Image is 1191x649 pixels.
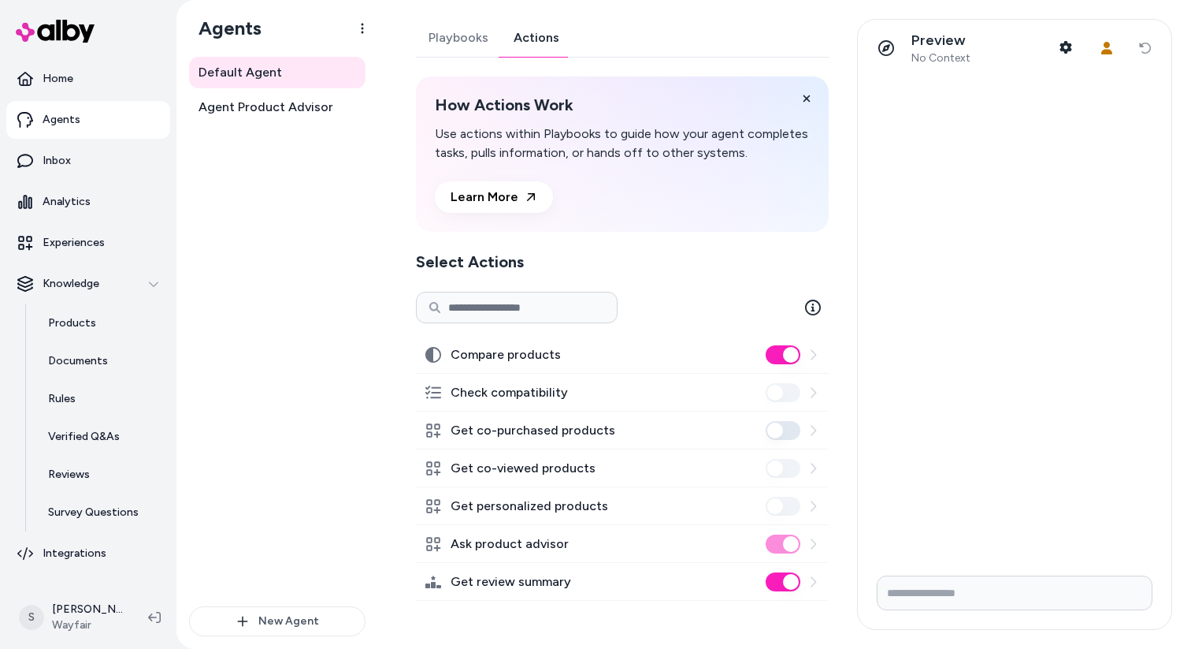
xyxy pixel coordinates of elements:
p: Experiences [43,235,105,251]
input: Write your prompt here [877,576,1152,610]
p: Verified Q&As [48,429,120,445]
a: Actions [501,19,572,57]
a: Inbox [6,142,170,180]
span: No Context [911,51,970,65]
a: Documents [32,342,170,380]
a: Agent Product Advisor [189,91,365,123]
button: Knowledge [6,265,170,303]
p: Rules [48,391,76,407]
p: Use actions within Playbooks to guide how your agent completes tasks, pulls information, or hands... [435,125,810,162]
label: Get co-viewed products [451,459,595,478]
h2: How Actions Work [435,95,810,115]
a: Default Agent [189,57,365,88]
button: S[PERSON_NAME]Wayfair [9,592,135,643]
a: Products [32,304,170,342]
label: Check compatibility [451,383,568,402]
a: Analytics [6,183,170,221]
a: Home [6,60,170,98]
span: S [19,605,44,630]
p: Products [48,315,96,331]
span: Wayfair [52,617,123,633]
h1: Agents [186,17,262,40]
p: Home [43,71,73,87]
label: Get personalized products [451,497,608,516]
a: Agents [6,101,170,139]
a: Reviews [32,456,170,494]
a: Verified Q&As [32,418,170,456]
span: Agent Product Advisor [198,98,333,117]
a: Rules [32,380,170,418]
a: Survey Questions [32,494,170,532]
label: Get co-purchased products [451,421,615,440]
p: Inbox [43,153,71,169]
label: Compare products [451,345,561,364]
a: Learn More [435,181,553,213]
a: Integrations [6,535,170,573]
a: Playbooks [416,19,501,57]
p: Agents [43,112,80,128]
a: Experiences [6,224,170,262]
label: Get review summary [451,573,571,591]
p: Preview [911,32,970,50]
p: Knowledge [43,276,99,292]
p: Documents [48,353,108,369]
p: Analytics [43,194,91,210]
button: New Agent [189,606,365,636]
span: Default Agent [198,63,282,82]
label: Ask product advisor [451,535,569,554]
p: Integrations [43,546,106,561]
h2: Select Actions [416,251,829,273]
p: Survey Questions [48,505,139,520]
img: alby Logo [16,20,95,43]
p: [PERSON_NAME] [52,602,123,617]
p: Reviews [48,467,90,483]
